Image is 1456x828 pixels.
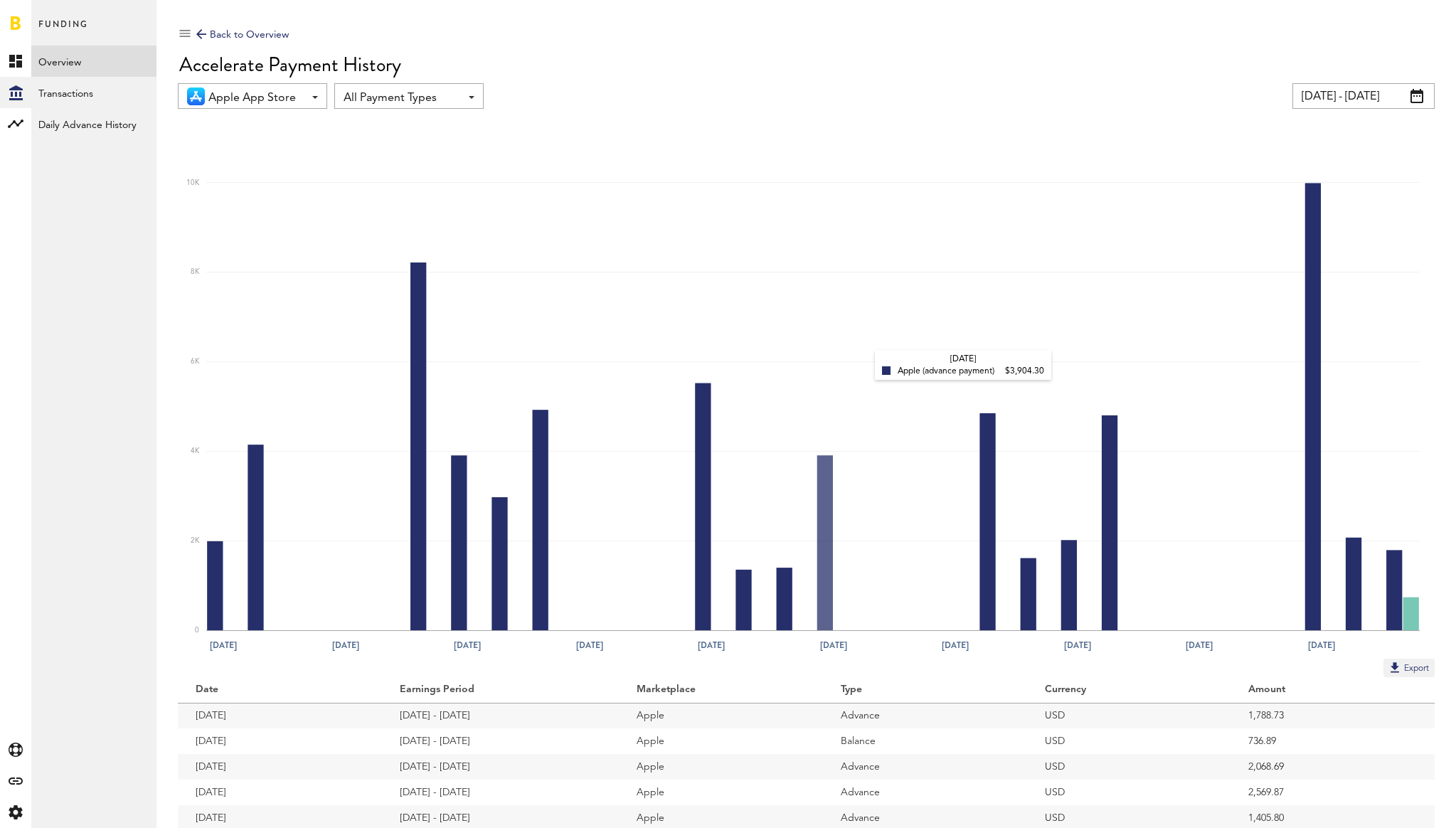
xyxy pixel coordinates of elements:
td: [DATE] - [DATE] [382,754,619,780]
span: Apple App Store [208,86,304,110]
ng-transclude: Amount [1248,684,1287,694]
span: Funding [38,16,88,46]
a: Overview [31,46,156,77]
td: USD [1027,703,1231,728]
td: USD [1027,780,1231,805]
ng-transclude: Marketplace [637,684,697,694]
text: 0 [195,627,199,634]
a: Transactions [31,77,156,108]
text: [DATE] [942,639,969,652]
td: [DATE] [178,728,382,754]
text: 4K [191,447,200,455]
td: 1,788.73 [1231,703,1435,728]
td: 2,068.69 [1231,754,1435,780]
td: Apple [619,780,823,805]
text: 8K [191,268,200,275]
ng-transclude: Earnings Period [400,684,476,694]
text: [DATE] [698,639,725,652]
td: [DATE] - [DATE] [382,728,619,754]
td: [DATE] - [DATE] [382,703,619,728]
td: [DATE] - [DATE] [382,780,619,805]
td: [DATE] [178,754,382,780]
text: 10K [186,179,200,186]
span: All Payment Types [344,86,460,110]
text: [DATE] [454,639,481,652]
td: Advance [823,703,1027,728]
ng-transclude: Currency [1045,684,1088,694]
td: USD [1027,754,1231,780]
iframe: Opens a widget where you can find more information [1345,785,1442,821]
text: [DATE] [1186,639,1213,652]
a: Daily Advance History [31,108,156,139]
td: [DATE] [178,780,382,805]
text: 6K [191,358,200,365]
text: [DATE] [820,639,847,652]
td: USD [1027,728,1231,754]
text: [DATE] [1064,639,1091,652]
td: Apple [619,728,823,754]
ng-transclude: Type [841,684,863,694]
text: [DATE] [576,639,603,652]
text: [DATE] [210,639,237,652]
td: 736.89 [1231,728,1435,754]
img: Export [1388,660,1402,674]
td: Advance [823,780,1027,805]
div: Back to Overview [196,26,289,43]
td: Advance [823,754,1027,780]
text: 2K [191,537,200,544]
td: Balance [823,728,1027,754]
img: 21.png [187,87,205,105]
div: Accelerate Payment History [179,53,1435,76]
td: [DATE] [178,703,382,728]
text: [DATE] [332,639,359,652]
td: 2,569.87 [1231,780,1435,805]
text: [DATE] [1308,639,1335,652]
button: Export [1383,659,1435,677]
td: Apple [619,754,823,780]
ng-transclude: Date [196,684,220,694]
td: Apple [619,703,823,728]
